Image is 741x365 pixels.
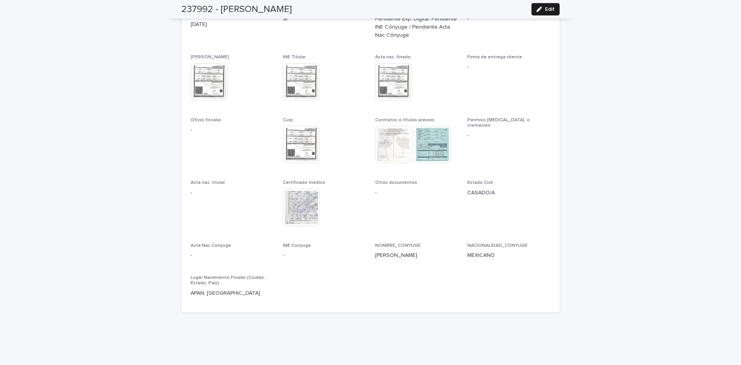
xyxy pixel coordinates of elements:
[531,3,560,15] button: Edit
[191,275,265,285] span: Lugar Nacimiento Finado (Ciudad, Estado, País):
[191,289,274,297] p: APAN, [GEOGRAPHIC_DATA].
[191,20,274,29] p: [DATE]
[191,118,221,122] span: Oficio fiscalía
[375,55,411,59] span: Acta nac. finado
[375,189,458,197] p: -
[545,7,555,12] span: Edit
[375,180,417,185] span: Otros documentos
[283,251,366,260] p: -
[467,189,550,197] p: CASADO/A
[283,180,325,185] span: Certificado médico
[191,251,274,260] p: -
[467,55,522,59] span: Firma de entrega cliente
[191,55,229,59] span: [PERSON_NAME]
[191,189,274,197] p: -
[467,63,550,71] p: -
[467,15,550,23] p: -
[283,243,311,248] span: INE Conyuge
[375,251,458,260] p: [PERSON_NAME]
[375,118,435,122] span: Contratos o títulos previos
[375,243,421,248] span: NOMBRE_CONYUGE
[283,15,366,23] p: SI
[467,180,493,185] span: Estado Civil
[467,118,530,128] span: Permiso [MEDICAL_DATA]. o cremación
[181,4,292,15] h2: 237992 - [PERSON_NAME]
[375,15,458,39] p: Pendiente Exp. Digital: Pendiente INE Cónyuge / Pendiente Acta Nac Cónyuge
[191,126,274,134] p: -
[283,55,306,59] span: INE Titular
[191,243,231,248] span: Acta Nac Conyuge
[467,243,528,248] span: NACIONALIDAD_CONYUGE
[191,180,225,185] span: Acta nac. titular
[467,251,550,260] p: MEXICANO
[467,132,550,140] p: -
[283,118,293,122] span: Curp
